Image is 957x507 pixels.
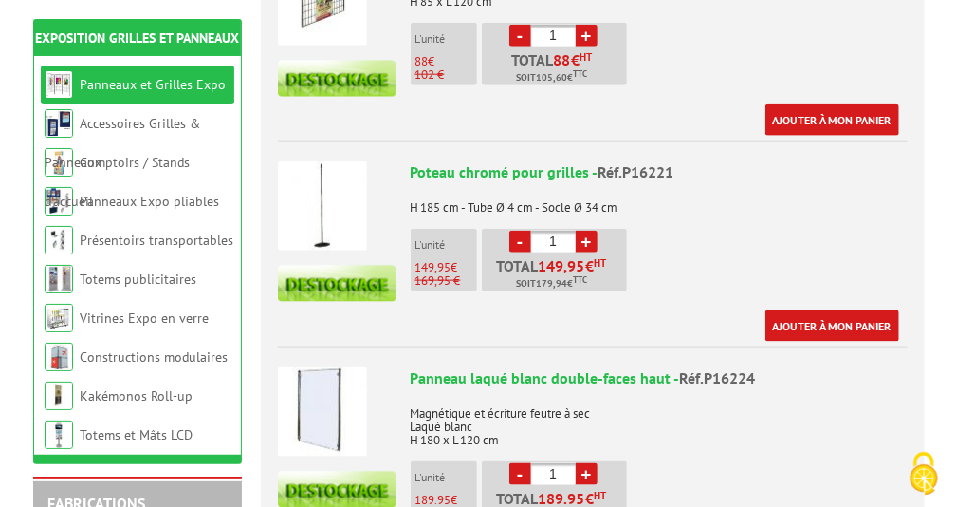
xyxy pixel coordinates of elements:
div: Panneau laqué blanc double-faces haut - [411,367,908,389]
img: Panneaux et Grilles Expo [45,70,73,99]
button: Cookies (fenêtre modale) [891,442,957,507]
a: Accessoires Grilles & Panneaux [45,115,200,171]
sup: HT [595,256,607,270]
a: Comptoirs / Stands d'accueil [45,154,190,210]
sup: HT [595,489,607,502]
span: € [586,258,595,273]
span: Réf.P16224 [680,368,756,387]
span: 105,60 [536,70,567,85]
a: - [509,463,531,485]
img: destockage [278,60,396,97]
a: Kakémonos Roll-up [80,387,193,404]
span: 189.95 [539,491,586,506]
a: + [576,463,598,485]
span: 88 [553,52,571,67]
a: + [576,25,598,47]
a: Totems et Mâts LCD [80,426,193,443]
a: Vitrines Expo en verre [80,310,209,327]
p: L'unité [415,32,477,46]
img: Totems et Mâts LCD [45,421,73,449]
div: Poteau chromé pour grilles - [411,161,908,183]
img: Poteau chromé pour grilles [278,161,367,251]
p: Total [487,258,627,291]
span: 88 [415,53,429,69]
p: 169,95 € [415,274,477,288]
img: destockage [278,265,396,302]
img: Kakémonos Roll-up [45,382,73,410]
p: L'unité [415,238,477,252]
img: Vitrines Expo en verre [45,304,73,332]
a: Panneaux Expo pliables [80,193,219,210]
p: Total [487,52,627,85]
a: - [509,231,531,253]
span: 179,94 [536,276,567,291]
p: 102 € [415,68,477,82]
span: € [586,491,595,506]
p: € [415,55,477,68]
span: Réf.P16221 [598,162,674,181]
span: Soit € [516,276,587,291]
a: Ajouter à mon panier [765,104,899,136]
p: Magnétique et écriture feutre à sec Laqué blanc H 180 x L 120 cm [411,394,908,447]
p: H 185 cm - Tube Ø 4 cm - Socle Ø 34 cm [411,188,908,215]
img: Totems publicitaires [45,265,73,293]
a: Totems publicitaires [80,271,196,288]
p: € [415,494,477,507]
sup: HT [580,50,592,64]
p: € [415,261,477,274]
a: Ajouter à mon panier [765,310,899,342]
img: Accessoires Grilles & Panneaux [45,109,73,138]
a: - [509,25,531,47]
sup: TTC [573,68,587,79]
a: Présentoirs transportables [80,232,233,249]
span: € [571,52,580,67]
img: Cookies (fenêtre modale) [900,450,948,498]
sup: TTC [573,274,587,285]
span: 149,95 [415,259,451,275]
img: Constructions modulaires [45,343,73,371]
a: Exposition Grilles et Panneaux [35,29,239,47]
span: Soit € [516,70,587,85]
img: Panneau laqué blanc double-faces haut [278,367,367,457]
span: 149,95 [539,258,586,273]
a: Panneaux et Grilles Expo [80,76,226,93]
img: Présentoirs transportables [45,226,73,254]
p: L'unité [415,471,477,484]
a: + [576,231,598,253]
a: Constructions modulaires [80,348,228,366]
